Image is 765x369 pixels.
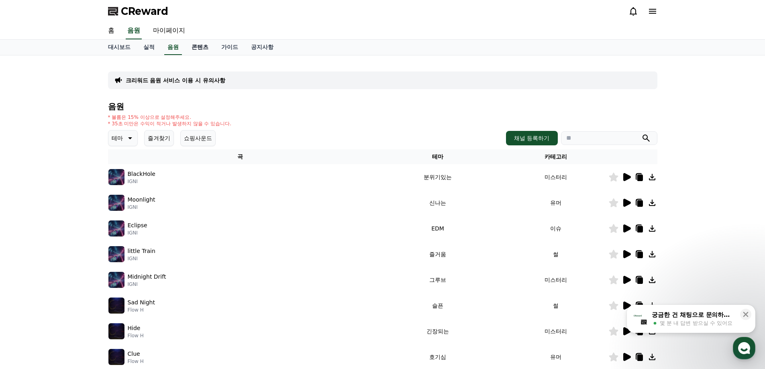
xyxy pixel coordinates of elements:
p: Flow H [128,358,144,365]
a: 콘텐츠 [185,40,215,55]
p: IGNI [128,255,155,262]
td: 미스터리 [503,318,608,344]
img: music [108,323,124,339]
img: music [108,195,124,211]
span: CReward [121,5,168,18]
th: 카테고리 [503,149,608,164]
a: 홈 [102,22,121,39]
td: 미스터리 [503,267,608,293]
p: IGNI [128,281,166,287]
td: 슬픈 [372,293,503,318]
td: 썰 [503,241,608,267]
img: music [108,272,124,288]
a: 마이페이지 [147,22,192,39]
a: 크리워드 음원 서비스 이용 시 유의사항 [126,76,225,84]
p: IGNI [128,230,147,236]
td: 신나는 [372,190,503,216]
th: 곡 [108,149,373,164]
span: 설정 [124,267,134,273]
button: 쇼핑사운드 [180,130,216,146]
p: * 볼륨은 15% 이상으로 설정해주세요. [108,114,232,120]
h4: 음원 [108,102,657,111]
button: 채널 등록하기 [506,131,557,145]
td: 분위기있는 [372,164,503,190]
a: 대시보드 [102,40,137,55]
td: 유머 [503,190,608,216]
img: music [108,246,124,262]
td: 그루브 [372,267,503,293]
p: * 35초 미만은 수익이 적거나 발생하지 않을 수 있습니다. [108,120,232,127]
span: 홈 [25,267,30,273]
a: 홈 [2,255,53,275]
td: 이슈 [503,216,608,241]
a: CReward [108,5,168,18]
a: 실적 [137,40,161,55]
p: BlackHole [128,170,155,178]
p: little Train [128,247,155,255]
td: 썰 [503,293,608,318]
p: IGNI [128,178,155,185]
td: 긴장되는 [372,318,503,344]
td: EDM [372,216,503,241]
p: Sad Night [128,298,155,307]
p: Flow H [128,332,144,339]
p: Moonlight [128,196,155,204]
button: 테마 [108,130,138,146]
span: 대화 [73,267,83,273]
a: 대화 [53,255,104,275]
th: 테마 [372,149,503,164]
a: 공지사항 [245,40,280,55]
p: Hide [128,324,141,332]
img: music [108,220,124,236]
p: IGNI [128,204,155,210]
a: 설정 [104,255,154,275]
td: 즐거움 [372,241,503,267]
p: Eclipse [128,221,147,230]
p: 테마 [112,133,123,144]
a: 음원 [164,40,182,55]
img: music [108,298,124,314]
a: 음원 [126,22,142,39]
button: 즐겨찾기 [144,130,174,146]
img: music [108,349,124,365]
td: 미스터리 [503,164,608,190]
p: Midnight Drift [128,273,166,281]
img: music [108,169,124,185]
p: Flow H [128,307,155,313]
p: Clue [128,350,140,358]
a: 가이드 [215,40,245,55]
